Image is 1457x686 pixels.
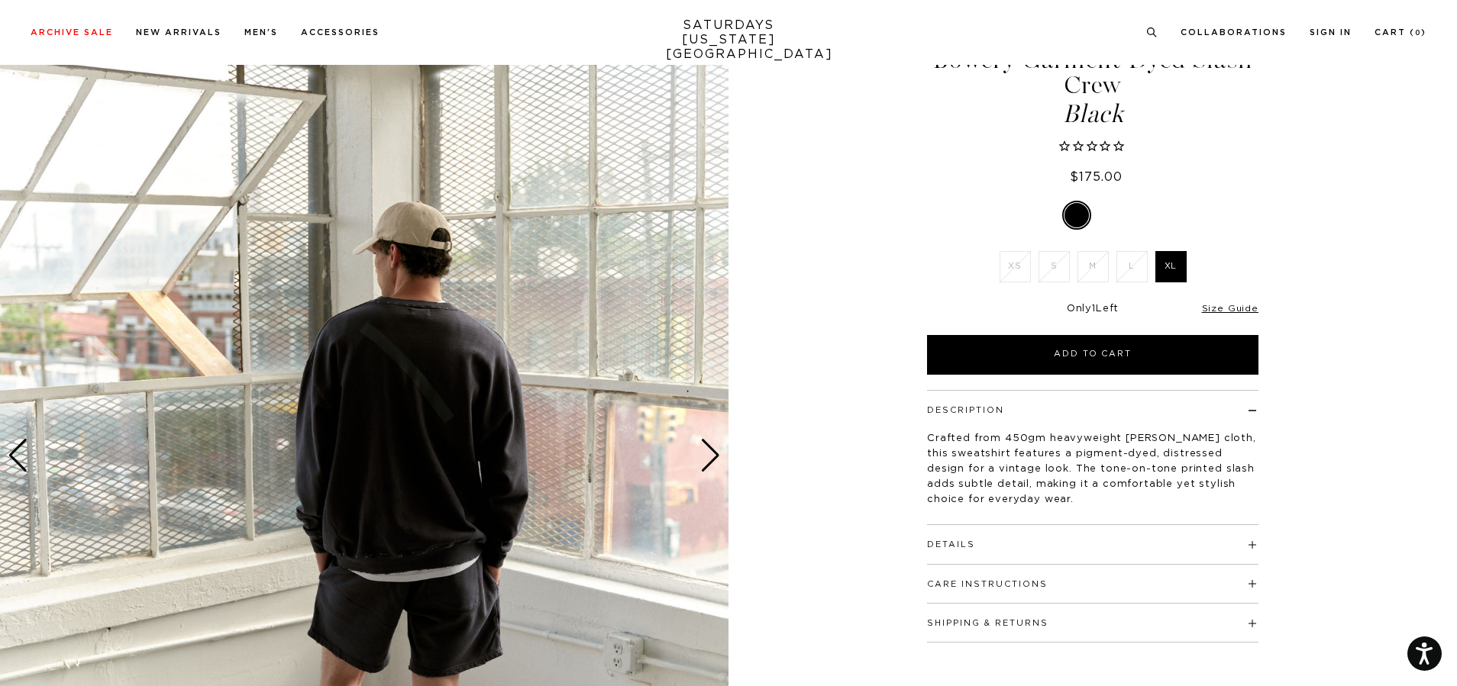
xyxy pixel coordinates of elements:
a: Men's [244,28,278,37]
a: SATURDAYS[US_STATE][GEOGRAPHIC_DATA] [666,18,792,62]
div: Previous slide [8,439,28,472]
a: Collaborations [1181,28,1287,37]
button: Description [927,406,1004,414]
button: Shipping & Returns [927,619,1048,627]
button: Add to Cart [927,335,1258,375]
a: New Arrivals [136,28,221,37]
a: Archive Sale [31,28,113,37]
small: 0 [1415,30,1421,37]
a: Accessories [301,28,380,37]
button: Details [927,540,975,549]
label: XL [1155,251,1187,282]
p: Crafted from 450gm heavyweight [PERSON_NAME] cloth, this sweatshirt features a pigment-dyed, dist... [927,431,1258,507]
span: Rated 0.0 out of 5 stars 0 reviews [925,139,1261,156]
div: Next slide [700,439,721,472]
a: Cart (0) [1375,28,1426,37]
div: Only Left [927,303,1258,316]
h1: Bowery Garment Dyed Slash Crew [925,47,1261,127]
span: $175.00 [1070,171,1123,183]
span: Black [925,101,1261,127]
span: 1 [1092,304,1096,314]
a: Size Guide [1202,304,1258,313]
a: Sign In [1310,28,1352,37]
button: Care Instructions [927,580,1048,588]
